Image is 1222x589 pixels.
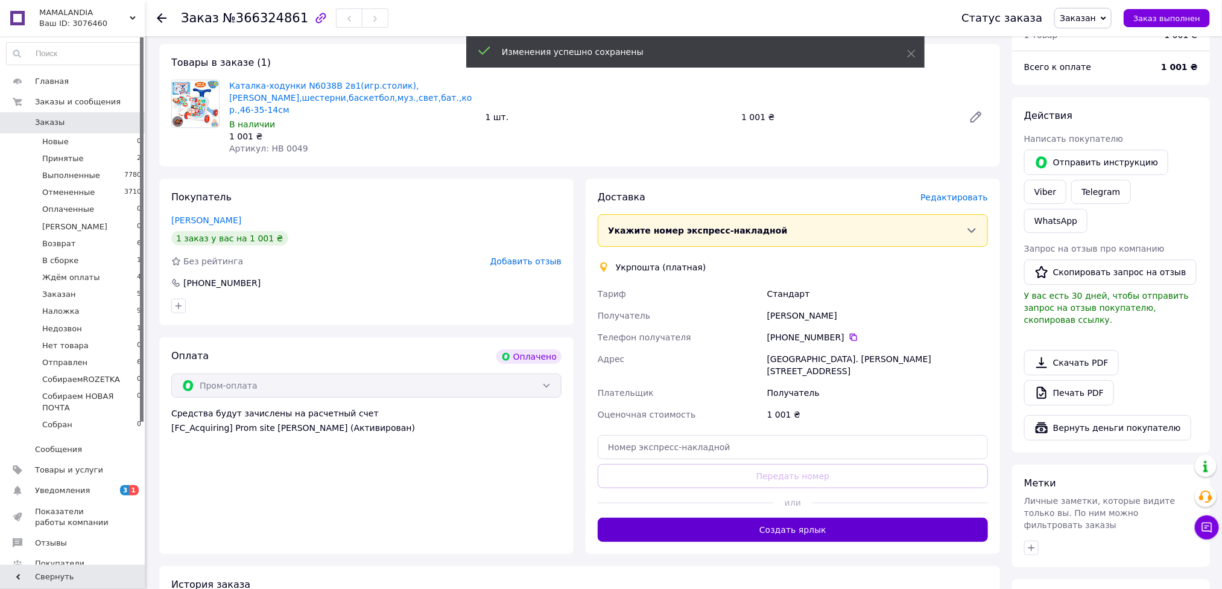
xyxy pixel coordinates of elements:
a: Telegram [1071,180,1130,204]
span: 0 [137,221,141,232]
span: Товары в заказе (1) [171,57,271,68]
span: 3 [120,485,130,495]
b: 1 001 ₴ [1161,62,1198,72]
div: [GEOGRAPHIC_DATA]. [PERSON_NAME][STREET_ADDRESS] [765,348,990,382]
span: Заказан [1060,13,1096,23]
span: [PERSON_NAME] [42,221,107,232]
div: Стандарт [765,283,990,305]
span: Отмененные [42,187,95,198]
span: Действия [1024,110,1072,121]
a: Скачать PDF [1024,350,1119,375]
span: Оплаченные [42,204,94,215]
div: Статус заказа [961,12,1042,24]
div: [PERSON_NAME] [765,305,990,326]
img: Каталка-ходунки N6038B 2в1(игр.столик),пианино,шестерни,баскетбол,муз.,свет,бат.,кор.,46-35-14см [172,80,219,127]
span: СобираемROZETKA [42,374,120,385]
div: 1 001 ₴ [736,109,959,126]
span: Собран [42,419,72,430]
button: Заказ выполнен [1124,9,1210,27]
span: Новые [42,136,69,147]
span: Оценочная стоимость [598,410,696,419]
div: Изменения успешно сохранены [502,46,877,58]
div: Оплачено [496,349,562,364]
button: Скопировать запрос на отзыв [1024,259,1197,285]
span: 0 [137,340,141,351]
span: 6 [137,238,141,249]
span: Получатель [598,311,650,320]
span: В сборке [42,255,78,266]
span: 5 [137,289,141,300]
span: Нет товара [42,340,89,351]
input: Номер экспресс-накладной [598,435,988,459]
span: Отзывы [35,538,67,549]
span: Добавить отзыв [490,256,562,266]
a: Viber [1024,180,1066,204]
div: [PHONE_NUMBER] [182,277,262,289]
span: Выполненные [42,170,100,181]
span: Оплата [171,350,209,361]
a: WhatsApp [1024,209,1087,233]
span: Укажите номер экспресс-накладной [608,226,788,235]
div: Ваш ID: 3076460 [39,18,145,29]
div: Средства будут зачислены на расчетный счет [171,407,562,434]
span: Заказан [42,289,76,300]
span: Заказ [181,11,219,25]
button: Чат с покупателем [1195,515,1219,540]
span: Покупатель [171,191,232,203]
div: 1 заказ у вас на 1 001 ₴ [171,231,288,246]
span: 0 [137,391,141,413]
span: Уведомления [35,485,90,496]
span: Собираем НОВАЯ ПОЧТА [42,391,137,413]
a: Печать PDF [1024,380,1114,406]
span: или [773,497,812,509]
span: 1 [137,323,141,334]
span: 9 [137,306,141,317]
span: 0 [137,419,141,430]
span: Возврат [42,238,75,249]
span: Метки [1024,477,1056,489]
a: [PERSON_NAME] [171,215,241,225]
span: Показатели работы компании [35,506,112,528]
div: Вернуться назад [157,12,166,24]
button: Отправить инструкцию [1024,150,1168,175]
button: Создать ярлык [598,518,988,542]
span: 3710 [124,187,141,198]
span: 1 [137,255,141,266]
span: Артикул: HB 0049 [229,144,308,153]
span: Всего к оплате [1024,62,1091,72]
span: 6 [137,357,141,368]
span: 4 [137,272,141,283]
span: Принятые [42,153,84,164]
input: Поиск [7,43,142,65]
span: Тариф [598,289,626,299]
span: MAMALANDIA [39,7,130,18]
span: Заказ выполнен [1133,14,1200,23]
span: В наличии [229,119,275,129]
span: Без рейтинга [183,256,243,266]
span: Редактировать [920,193,988,202]
span: Ждём оплаты [42,272,100,283]
span: 1 товар [1024,30,1058,40]
span: Заказы и сообщения [35,97,121,107]
span: 0 [137,136,141,147]
span: Заказы [35,117,65,128]
span: 1 [129,485,139,495]
div: Укрпошта (платная) [613,261,709,273]
div: [FC_Acquiring] Prom site [PERSON_NAME] (Активирован) [171,422,562,434]
span: Плательщик [598,388,654,398]
span: Недозвон [42,323,82,334]
div: 1 001 ₴ [229,130,476,142]
div: 1 001 ₴ [765,404,990,425]
span: Запрос на отзыв про компанию [1024,244,1165,253]
span: У вас есть 30 дней, чтобы отправить запрос на отзыв покупателю, скопировав ссылку. [1024,291,1189,325]
div: 1 шт. [481,109,737,126]
span: Личные заметки, которые видите только вы. По ним можно фильтровать заказы [1024,496,1176,530]
span: Телефон получателя [598,333,691,342]
span: 2 [137,153,141,164]
span: 0 [137,374,141,385]
span: Главная [35,76,69,87]
div: Получатель [765,382,990,404]
div: [PHONE_NUMBER] [767,331,988,343]
span: Доставка [598,191,645,203]
span: Покупатели [35,558,84,569]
